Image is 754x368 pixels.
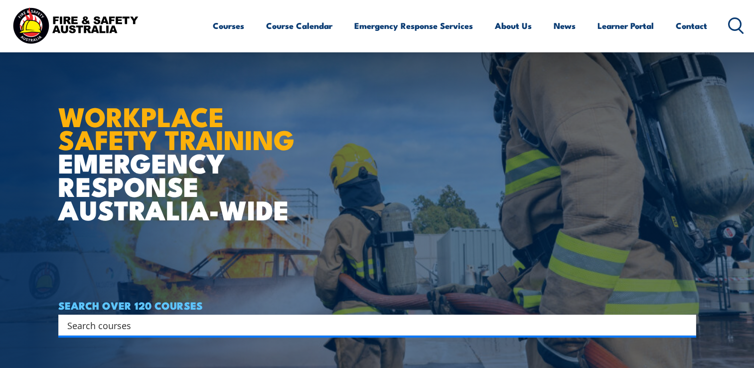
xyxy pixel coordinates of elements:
[598,12,654,39] a: Learner Portal
[679,318,693,332] button: Search magnifier button
[58,300,696,311] h4: SEARCH OVER 120 COURSES
[354,12,473,39] a: Emergency Response Services
[554,12,576,39] a: News
[58,79,302,221] h1: EMERGENCY RESPONSE AUSTRALIA-WIDE
[58,95,295,160] strong: WORKPLACE SAFETY TRAINING
[676,12,707,39] a: Contact
[495,12,532,39] a: About Us
[213,12,244,39] a: Courses
[266,12,332,39] a: Course Calendar
[67,318,674,333] input: Search input
[69,318,676,332] form: Search form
